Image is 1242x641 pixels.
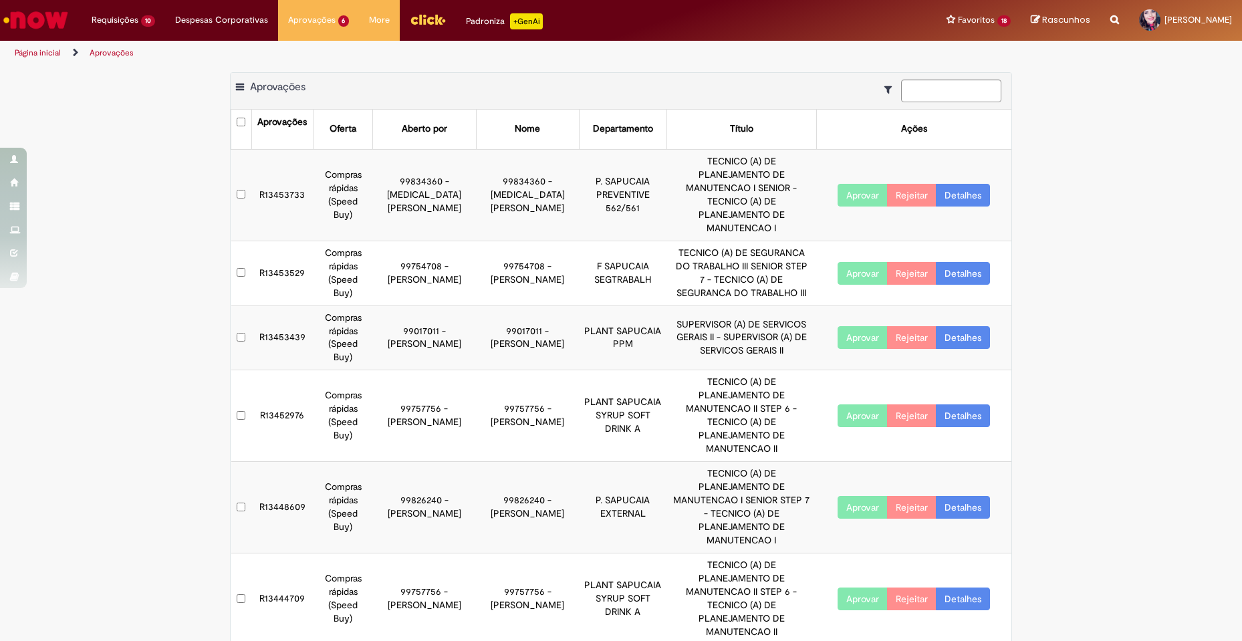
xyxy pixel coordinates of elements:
[175,13,268,27] span: Despesas Corporativas
[887,262,937,285] button: Rejeitar
[313,370,372,462] td: Compras rápidas (Speed Buy)
[838,588,888,610] button: Aprovar
[1,7,70,33] img: ServiceNow
[313,149,372,241] td: Compras rápidas (Speed Buy)
[936,184,990,207] a: Detalhes
[666,149,816,241] td: TECNICO (A) DE PLANEJAMENTO DE MANUTENCAO I SENIOR - TECNICO (A) DE PLANEJAMENTO DE MANUTENCAO I
[936,262,990,285] a: Detalhes
[10,41,818,66] ul: Trilhas de página
[887,326,937,349] button: Rejeitar
[257,116,307,129] div: Aprovações
[666,370,816,462] td: TECNICO (A) DE PLANEJAMENTO DE MANUTENCAO II STEP 6 - TECNICO (A) DE PLANEJAMENTO DE MANUTENCAO II
[666,462,816,553] td: TECNICO (A) DE PLANEJAMENTO DE MANUTENCAO I SENIOR STEP 7 - TECNICO (A) DE PLANEJAMENTO DE MANUTE...
[476,462,579,553] td: 99826240 - [PERSON_NAME]
[373,241,476,305] td: 99754708 - [PERSON_NAME]
[313,241,372,305] td: Compras rápidas (Speed Buy)
[373,149,476,241] td: 99834360 - [MEDICAL_DATA][PERSON_NAME]
[338,15,350,27] span: 6
[476,241,579,305] td: 99754708 - [PERSON_NAME]
[997,15,1011,27] span: 18
[15,47,61,58] a: Página inicial
[579,462,666,553] td: P. SAPUCAIA EXTERNAL
[251,149,313,241] td: R13453733
[579,370,666,462] td: PLANT SAPUCAIA SYRUP SOFT DRINK A
[410,9,446,29] img: click_logo_yellow_360x200.png
[958,13,995,27] span: Favoritos
[838,404,888,427] button: Aprovar
[1042,13,1090,26] span: Rascunhos
[838,326,888,349] button: Aprovar
[887,404,937,427] button: Rejeitar
[579,241,666,305] td: F SAPUCAIA SEGTRABALH
[251,462,313,553] td: R13448609
[884,85,898,94] i: Mostrar filtros para: Suas Solicitações
[666,241,816,305] td: TECNICO (A) DE SEGURANCA DO TRABALHO III SENIOR STEP 7 - TECNICO (A) DE SEGURANCA DO TRABALHO III
[251,305,313,370] td: R13453439
[313,305,372,370] td: Compras rápidas (Speed Buy)
[373,305,476,370] td: 99017011 - [PERSON_NAME]
[476,305,579,370] td: 99017011 - [PERSON_NAME]
[579,305,666,370] td: PLANT SAPUCAIA PPM
[838,262,888,285] button: Aprovar
[288,13,336,27] span: Aprovações
[251,241,313,305] td: R13453529
[515,122,540,136] div: Nome
[250,80,305,94] span: Aprovações
[476,149,579,241] td: 99834360 - [MEDICAL_DATA][PERSON_NAME]
[579,149,666,241] td: P. SAPUCAIA PREVENTIVE 562/561
[369,13,390,27] span: More
[936,588,990,610] a: Detalhes
[510,13,543,29] p: +GenAi
[251,370,313,462] td: R13452976
[466,13,543,29] div: Padroniza
[1164,14,1232,25] span: [PERSON_NAME]
[373,462,476,553] td: 99826240 - [PERSON_NAME]
[141,15,155,27] span: 10
[1031,14,1090,27] a: Rascunhos
[373,370,476,462] td: 99757756 - [PERSON_NAME]
[936,404,990,427] a: Detalhes
[476,370,579,462] td: 99757756 - [PERSON_NAME]
[838,184,888,207] button: Aprovar
[936,326,990,349] a: Detalhes
[936,496,990,519] a: Detalhes
[330,122,356,136] div: Oferta
[90,47,134,58] a: Aprovações
[730,122,753,136] div: Título
[901,122,927,136] div: Ações
[838,496,888,519] button: Aprovar
[402,122,447,136] div: Aberto por
[593,122,653,136] div: Departamento
[92,13,138,27] span: Requisições
[313,462,372,553] td: Compras rápidas (Speed Buy)
[251,110,313,149] th: Aprovações
[666,305,816,370] td: SUPERVISOR (A) DE SERVICOS GERAIS II - SUPERVISOR (A) DE SERVICOS GERAIS II
[887,496,937,519] button: Rejeitar
[887,184,937,207] button: Rejeitar
[887,588,937,610] button: Rejeitar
